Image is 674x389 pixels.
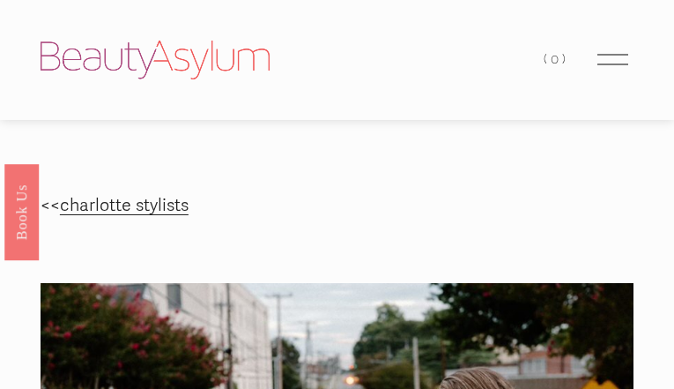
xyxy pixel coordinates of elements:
[41,191,633,221] p: <<
[60,195,189,216] a: charlotte stylists
[41,41,270,79] img: Beauty Asylum | Bridal Hair &amp; Makeup Charlotte &amp; Atlanta
[544,48,568,71] a: 0 items in cart
[551,51,562,67] span: 0
[562,51,569,67] span: )
[4,163,39,259] a: Book Us
[544,51,551,67] span: (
